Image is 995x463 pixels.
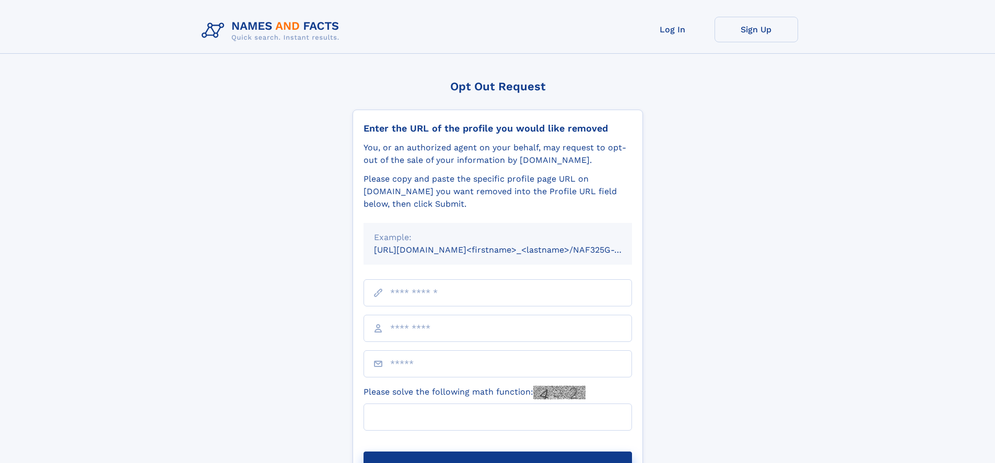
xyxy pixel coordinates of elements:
[374,245,652,255] small: [URL][DOMAIN_NAME]<firstname>_<lastname>/NAF325G-xxxxxxxx
[353,80,643,93] div: Opt Out Request
[715,17,798,42] a: Sign Up
[374,231,622,244] div: Example:
[364,141,632,167] div: You, or an authorized agent on your behalf, may request to opt-out of the sale of your informatio...
[364,173,632,210] div: Please copy and paste the specific profile page URL on [DOMAIN_NAME] you want removed into the Pr...
[364,386,586,399] label: Please solve the following math function:
[631,17,715,42] a: Log In
[197,17,348,45] img: Logo Names and Facts
[364,123,632,134] div: Enter the URL of the profile you would like removed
